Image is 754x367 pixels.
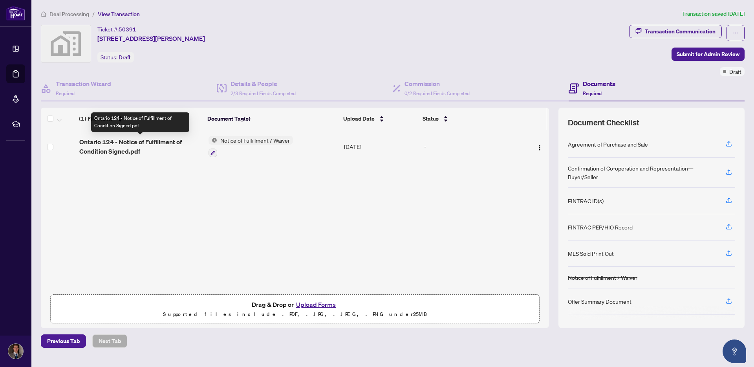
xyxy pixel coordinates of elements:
span: View Transaction [98,11,140,18]
span: (1) File Name [79,114,113,123]
button: Status IconNotice of Fulfillment / Waiver [209,136,293,157]
span: Draft [119,54,131,61]
th: Upload Date [340,108,419,130]
span: Required [583,90,602,96]
span: [STREET_ADDRESS][PERSON_NAME] [97,34,205,43]
button: Submit for Admin Review [672,48,745,61]
h4: Details & People [231,79,296,88]
span: Status [423,114,439,123]
span: Deal Processing [49,11,89,18]
button: Transaction Communication [629,25,722,38]
div: Confirmation of Co-operation and Representation—Buyer/Seller [568,164,716,181]
span: home [41,11,46,17]
span: Required [56,90,75,96]
div: Offer Summary Document [568,297,631,306]
span: Ontario 124 - Notice of Fulfillment of Condition Signed.pdf [79,137,202,156]
h4: Commission [404,79,470,88]
button: Next Tab [92,334,127,348]
div: FINTRAC PEP/HIO Record [568,223,633,231]
img: Status Icon [209,136,217,145]
p: Supported files include .PDF, .JPG, .JPEG, .PNG under 25 MB [55,310,534,319]
div: Ticket #: [97,25,136,34]
span: Document Checklist [568,117,639,128]
h4: Transaction Wizard [56,79,111,88]
li: / [92,9,95,18]
th: Document Tag(s) [204,108,340,130]
button: Logo [533,140,546,153]
div: Status: [97,52,134,62]
th: (1) File Name [76,108,204,130]
div: Notice of Fulfillment / Waiver [568,273,637,282]
span: Upload Date [343,114,375,123]
div: Agreement of Purchase and Sale [568,140,648,149]
span: Draft [729,67,741,76]
button: Upload Forms [294,299,338,310]
div: Ontario 124 - Notice of Fulfillment of Condition Signed.pdf [91,112,189,132]
th: Status [419,108,519,130]
span: 50391 [119,26,136,33]
div: Transaction Communication [645,25,716,38]
span: Drag & Drop or [252,299,338,310]
button: Previous Tab [41,334,86,348]
article: Transaction saved [DATE] [682,9,745,18]
div: - [424,142,518,151]
h4: Documents [583,79,615,88]
img: logo [6,6,25,20]
div: MLS Sold Print Out [568,249,614,258]
span: 2/3 Required Fields Completed [231,90,296,96]
span: ellipsis [733,30,738,36]
span: Submit for Admin Review [677,48,739,61]
span: Notice of Fulfillment / Waiver [217,136,293,145]
button: Open asap [723,339,746,363]
span: 0/2 Required Fields Completed [404,90,470,96]
span: Previous Tab [47,335,80,347]
div: FINTRAC ID(s) [568,196,604,205]
span: Drag & Drop orUpload FormsSupported files include .PDF, .JPG, .JPEG, .PNG under25MB [51,295,539,324]
td: [DATE] [341,130,421,163]
img: Profile Icon [8,344,23,359]
img: svg%3e [41,25,91,62]
img: Logo [536,145,543,151]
